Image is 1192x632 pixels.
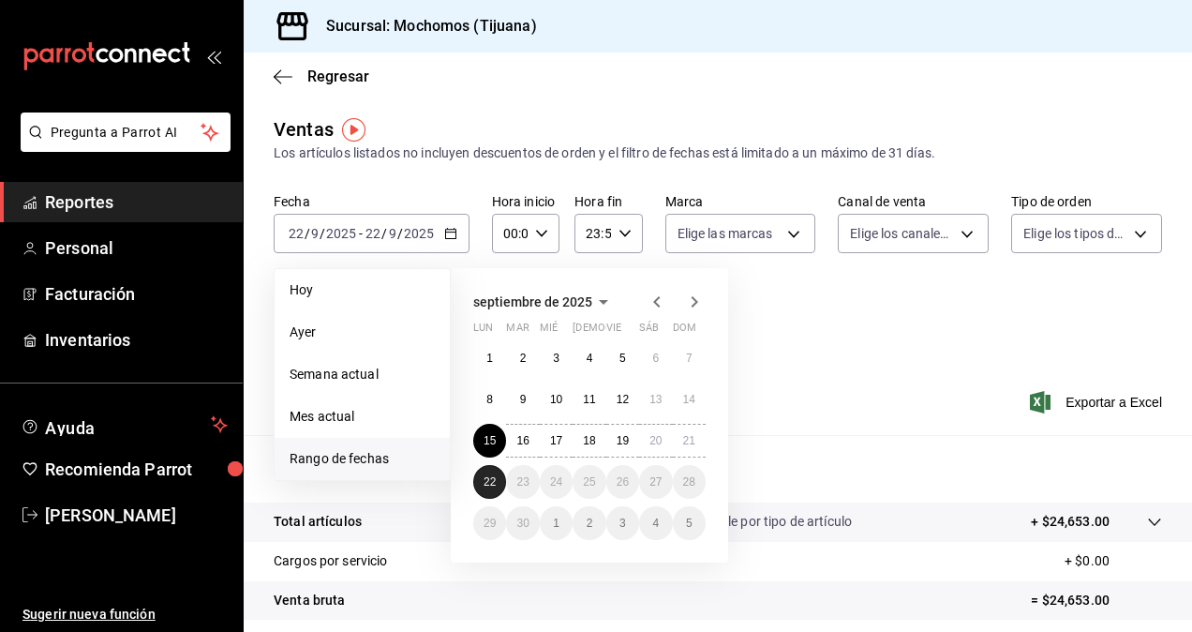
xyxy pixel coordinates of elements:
[587,517,593,530] abbr: 2 de octubre de 2025
[311,15,537,38] h3: Sucursal: Mochomos (Tijuana)
[274,512,362,532] p: Total artículos
[838,195,989,208] label: Canal de venta
[290,365,435,384] span: Semana actual
[45,189,228,215] span: Reportes
[403,226,435,241] input: ----
[553,352,559,365] abbr: 3 de septiembre de 2025
[290,323,435,342] span: Ayer
[22,605,228,624] span: Sugerir nueva función
[274,68,369,85] button: Regresar
[1034,391,1162,414] span: Exportar a Excel
[516,434,529,447] abbr: 16 de septiembre de 2025
[639,424,672,458] button: 20 de septiembre de 2025
[506,322,529,341] abbr: martes
[573,424,605,458] button: 18 de septiembre de 2025
[550,393,562,406] abbr: 10 de septiembre de 2025
[573,506,605,540] button: 2 de octubre de 2025
[274,195,469,208] label: Fecha
[45,503,228,528] span: [PERSON_NAME]
[639,322,659,341] abbr: sábado
[290,280,435,300] span: Hoy
[274,143,1162,163] div: Los artículos listados no incluyen descuentos de orden y el filtro de fechas está limitado a un m...
[516,475,529,489] abbr: 23 de septiembre de 2025
[290,449,435,469] span: Rango de fechas
[673,383,706,416] button: 14 de septiembre de 2025
[492,195,559,208] label: Hora inicio
[606,465,639,499] button: 26 de septiembre de 2025
[683,434,695,447] abbr: 21 de septiembre de 2025
[665,195,816,208] label: Marca
[506,341,539,375] button: 2 de septiembre de 2025
[206,49,221,64] button: open_drawer_menu
[550,475,562,489] abbr: 24 de septiembre de 2025
[540,465,573,499] button: 24 de septiembre de 2025
[397,226,403,241] span: /
[1065,551,1162,571] p: + $0.00
[520,352,527,365] abbr: 2 de septiembre de 2025
[486,352,493,365] abbr: 1 de septiembre de 2025
[583,393,595,406] abbr: 11 de septiembre de 2025
[619,517,626,530] abbr: 3 de octubre de 2025
[506,383,539,416] button: 9 de septiembre de 2025
[686,517,693,530] abbr: 5 de octubre de 2025
[45,327,228,353] span: Inventarios
[850,224,954,243] span: Elige los canales de venta
[606,322,621,341] abbr: viernes
[606,424,639,458] button: 19 de septiembre de 2025
[51,123,201,143] span: Pregunta a Parrot AI
[473,424,506,458] button: 15 de septiembre de 2025
[1031,591,1162,610] p: = $24,653.00
[639,383,672,416] button: 13 de septiembre de 2025
[617,434,629,447] abbr: 19 de septiembre de 2025
[288,226,305,241] input: --
[486,393,493,406] abbr: 8 de septiembre de 2025
[540,322,558,341] abbr: miércoles
[619,352,626,365] abbr: 5 de septiembre de 2025
[617,393,629,406] abbr: 12 de septiembre de 2025
[553,517,559,530] abbr: 1 de octubre de 2025
[639,341,672,375] button: 6 de septiembre de 2025
[649,434,662,447] abbr: 20 de septiembre de 2025
[473,465,506,499] button: 22 de septiembre de 2025
[473,322,493,341] abbr: lunes
[506,465,539,499] button: 23 de septiembre de 2025
[516,517,529,530] abbr: 30 de septiembre de 2025
[310,226,320,241] input: --
[649,475,662,489] abbr: 27 de septiembre de 2025
[673,424,706,458] button: 21 de septiembre de 2025
[673,506,706,540] button: 5 de octubre de 2025
[673,322,696,341] abbr: domingo
[583,434,595,447] abbr: 18 de septiembre de 2025
[639,506,672,540] button: 4 de octubre de 2025
[290,407,435,427] span: Mes actual
[540,424,573,458] button: 17 de septiembre de 2025
[573,383,605,416] button: 11 de septiembre de 2025
[540,341,573,375] button: 3 de septiembre de 2025
[274,551,388,571] p: Cargos por servicio
[45,281,228,307] span: Facturación
[13,136,231,156] a: Pregunta a Parrot AI
[473,294,592,309] span: septiembre de 2025
[325,226,357,241] input: ----
[45,457,228,482] span: Recomienda Parrot
[342,118,365,142] img: Tooltip marker
[573,465,605,499] button: 25 de septiembre de 2025
[365,226,381,241] input: --
[673,341,706,375] button: 7 de septiembre de 2025
[673,465,706,499] button: 28 de septiembre de 2025
[307,68,369,85] span: Regresar
[583,475,595,489] abbr: 25 de septiembre de 2025
[652,352,659,365] abbr: 6 de septiembre de 2025
[686,352,693,365] abbr: 7 de septiembre de 2025
[21,113,231,152] button: Pregunta a Parrot AI
[388,226,397,241] input: --
[573,341,605,375] button: 4 de septiembre de 2025
[473,291,615,313] button: septiembre de 2025
[274,591,345,610] p: Venta bruta
[606,383,639,416] button: 12 de septiembre de 2025
[574,195,642,208] label: Hora fin
[587,352,593,365] abbr: 4 de septiembre de 2025
[506,506,539,540] button: 30 de septiembre de 2025
[540,506,573,540] button: 1 de octubre de 2025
